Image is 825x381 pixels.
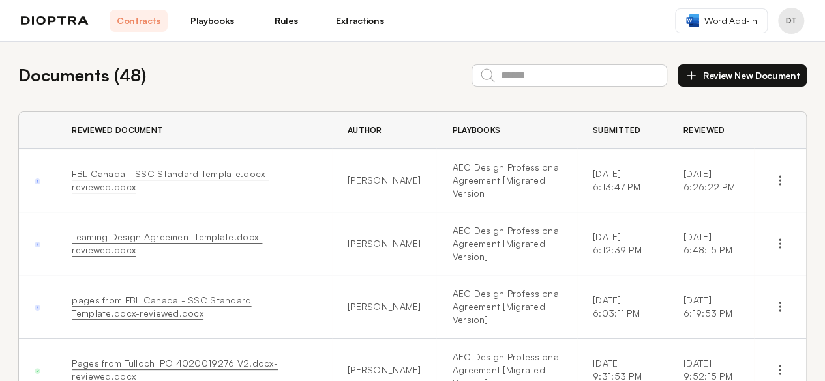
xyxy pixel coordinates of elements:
[35,305,40,311] img: Done
[110,10,168,32] a: Contracts
[332,212,437,275] td: [PERSON_NAME]
[21,16,89,25] img: logo
[257,10,315,32] a: Rules
[675,8,768,33] a: Word Add-in
[704,14,757,27] span: Word Add-in
[577,149,668,212] td: [DATE] 6:13:47 PM
[18,63,146,88] h2: Documents ( 48 )
[577,112,668,149] th: Submitted
[577,212,668,275] td: [DATE] 6:12:39 PM
[56,112,331,149] th: Reviewed Document
[678,64,807,87] button: Review New Document
[668,212,754,275] td: [DATE] 6:48:15 PM
[452,287,561,326] a: AEC Design Professional Agreement [Migrated Version]
[668,112,754,149] th: Reviewed
[436,112,577,149] th: Playbooks
[332,275,437,339] td: [PERSON_NAME]
[72,168,269,192] a: FBL Canada - SSC Standard Template.docx-reviewed.docx
[35,178,40,184] img: Done
[452,161,561,200] a: AEC Design Professional Agreement [Migrated Version]
[183,10,241,32] a: Playbooks
[35,242,40,247] img: Done
[72,294,251,318] a: pages from FBL Canada - SSC Standard Template.docx-reviewed.docx
[331,10,389,32] a: Extractions
[577,275,668,339] td: [DATE] 6:03:11 PM
[668,275,754,339] td: [DATE] 6:19:53 PM
[35,368,40,374] img: Done
[332,112,437,149] th: Author
[452,224,561,263] a: AEC Design Professional Agreement [Migrated Version]
[668,149,754,212] td: [DATE] 6:26:22 PM
[778,8,804,34] button: Profile menu
[686,14,699,27] img: word
[72,231,262,255] a: Teaming Design Agreement Template.docx-reviewed.docx
[332,149,437,212] td: [PERSON_NAME]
